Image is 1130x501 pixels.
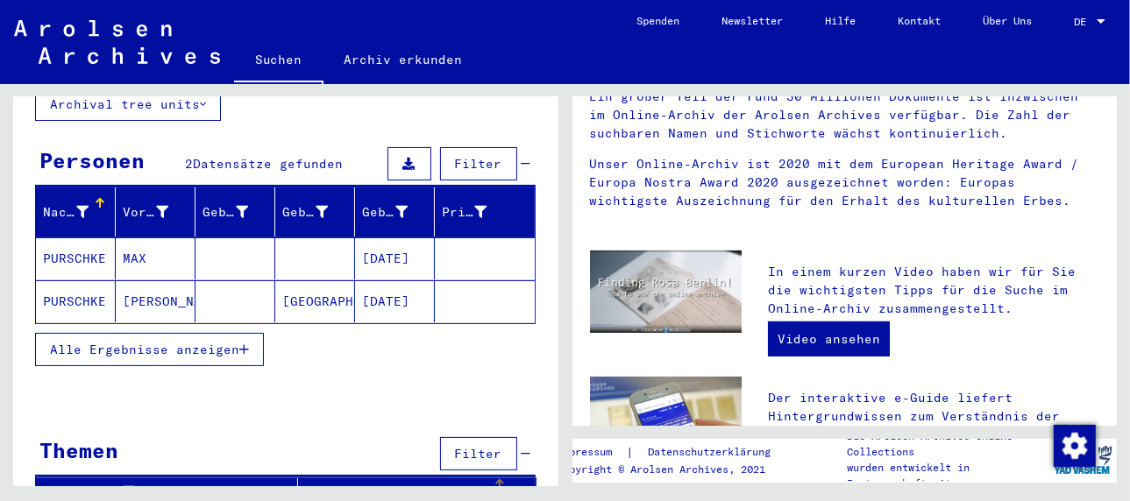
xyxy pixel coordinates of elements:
div: Personen [39,145,145,176]
div: Prisoner # [442,203,487,222]
button: Archival tree units [35,88,221,121]
div: Prisoner # [442,198,514,226]
span: Datensätze gefunden [193,156,343,172]
span: Alle Ergebnisse anzeigen [50,342,239,357]
mat-header-cell: Geburtsname [195,187,275,236]
img: eguide.jpg [590,377,743,478]
mat-cell: [GEOGRAPHIC_DATA] [275,280,355,322]
a: Datenschutzerklärung [634,443,792,462]
p: Ein großer Teil der rund 30 Millionen Dokumente ist inzwischen im Online-Archiv der Arolsen Archi... [590,88,1100,143]
div: Geburt‏ [282,198,354,226]
mat-header-cell: Nachname [36,187,116,236]
div: Geburtsname [203,198,274,226]
div: Geburtsname [203,203,248,222]
div: Vorname [123,203,168,222]
div: Nachname [43,203,89,222]
a: Video ansehen [768,321,890,356]
a: Archiv erkunden [323,39,484,81]
span: 2 [185,156,193,172]
button: Alle Ergebnisse anzeigen [35,333,264,366]
mat-cell: [DATE] [355,237,435,279]
mat-header-cell: Geburt‏ [275,187,355,236]
button: Filter [440,147,517,180]
div: | [557,443,792,462]
mat-cell: MAX [116,237,195,279]
mat-cell: [PERSON_NAME] [116,280,195,322]
span: Filter [455,156,502,172]
img: Zustimmung ändern [1054,425,1096,467]
div: Vorname [123,198,195,226]
img: yv_logo.png [1050,438,1116,482]
p: In einem kurzen Video haben wir für Sie die wichtigsten Tipps für die Suche im Online-Archiv zusa... [768,263,1099,318]
p: Copyright © Arolsen Archives, 2021 [557,462,792,477]
mat-cell: PURSCHKE [36,280,116,322]
div: Geburtsdatum [362,198,434,226]
mat-cell: PURSCHKE [36,237,116,279]
a: Impressum [557,443,626,462]
span: Filter [455,446,502,462]
span: DE [1074,16,1093,28]
div: Geburtsdatum [362,203,408,222]
div: Themen [39,434,118,466]
mat-header-cell: Geburtsdatum [355,187,435,236]
mat-cell: [DATE] [355,280,435,322]
div: Geburt‏ [282,203,328,222]
button: Filter [440,437,517,470]
img: video.jpg [590,250,743,334]
mat-header-cell: Prisoner # [435,187,535,236]
mat-header-cell: Vorname [116,187,195,236]
div: Nachname [43,198,115,226]
img: Arolsen_neg.svg [14,20,220,64]
p: Unser Online-Archiv ist 2020 mit dem European Heritage Award / Europa Nostra Award 2020 ausgezeic... [590,155,1100,210]
p: Der interaktive e-Guide liefert Hintergrundwissen zum Verständnis der Dokumente. Sie finden viele... [768,389,1099,499]
p: wurden entwickelt in Partnerschaft mit [847,460,1048,491]
p: Die Arolsen Archives Online-Collections [847,428,1048,460]
a: Suchen [234,39,323,84]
